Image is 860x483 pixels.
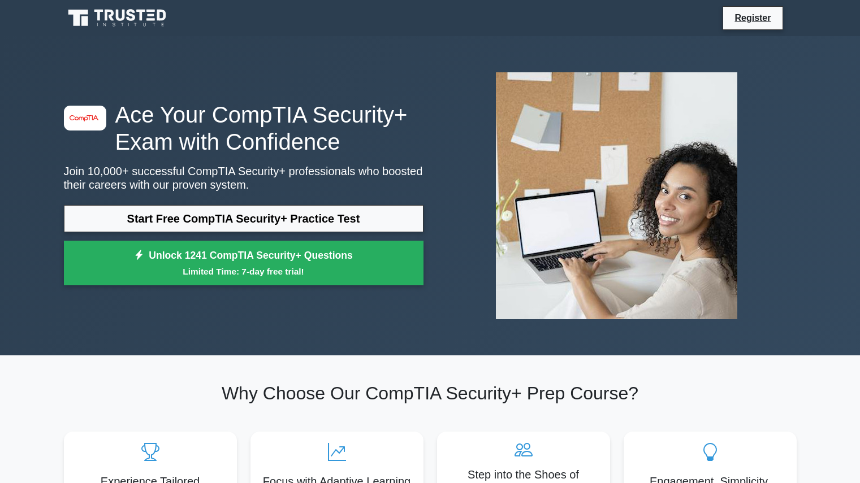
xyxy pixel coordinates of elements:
[78,265,409,278] small: Limited Time: 7-day free trial!
[64,382,797,404] h2: Why Choose Our CompTIA Security+ Prep Course?
[64,101,423,155] h1: Ace Your CompTIA Security+ Exam with Confidence
[64,164,423,192] p: Join 10,000+ successful CompTIA Security+ professionals who boosted their careers with our proven...
[64,205,423,232] a: Start Free CompTIA Security+ Practice Test
[728,11,777,25] a: Register
[64,241,423,286] a: Unlock 1241 CompTIA Security+ QuestionsLimited Time: 7-day free trial!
